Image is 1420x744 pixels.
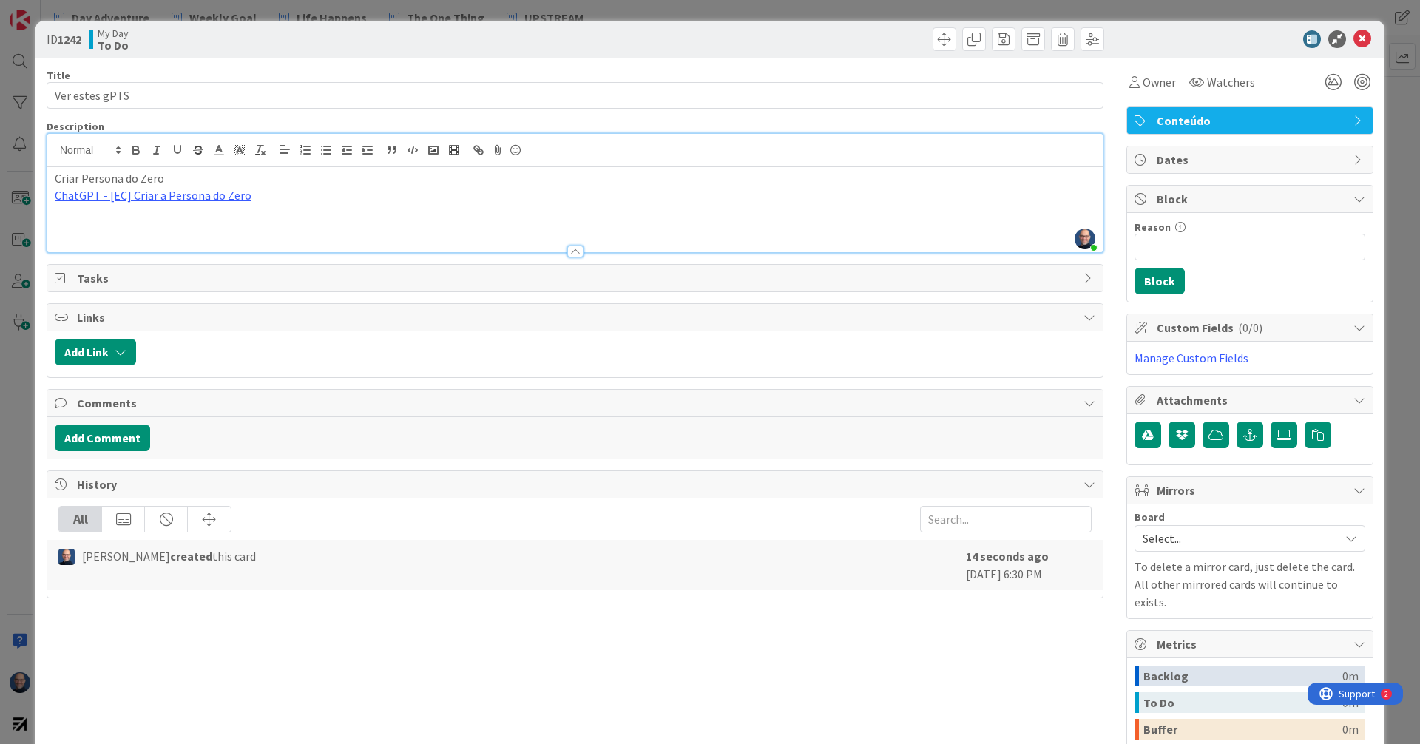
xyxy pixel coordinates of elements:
label: Title [47,69,70,82]
span: Comments [77,394,1076,412]
div: 0m [1342,666,1359,686]
span: Custom Fields [1157,319,1346,337]
span: ( 0/0 ) [1238,320,1262,335]
b: 1242 [58,32,81,47]
p: Criar Persona do Zero [55,170,1095,187]
button: Add Link [55,339,136,365]
div: Buffer [1143,719,1342,740]
span: Select... [1143,528,1332,549]
div: 2 [77,6,81,18]
a: ChatGPT - [EC] Criar a Persona do Zero [55,188,251,203]
b: To Do [98,39,129,51]
span: Board [1135,512,1165,522]
span: Dates [1157,151,1346,169]
span: Owner [1143,73,1176,91]
p: To delete a mirror card, just delete the card. All other mirrored cards will continue to exists. [1135,558,1365,611]
img: Fg [58,549,75,565]
button: Add Comment [55,425,150,451]
span: [PERSON_NAME] this card [82,547,256,565]
div: To Do [1143,692,1342,713]
div: Backlog [1143,666,1342,686]
input: Search... [920,506,1092,532]
span: Description [47,120,104,133]
span: Mirrors [1157,481,1346,499]
input: type card name here... [47,82,1103,109]
label: Reason [1135,220,1171,234]
span: Links [77,308,1076,326]
div: [DATE] 6:30 PM [966,547,1092,583]
span: History [77,476,1076,493]
span: Tasks [77,269,1076,287]
span: Watchers [1207,73,1255,91]
a: Manage Custom Fields [1135,351,1248,365]
span: Attachments [1157,391,1346,409]
div: 0m [1342,719,1359,740]
button: Block [1135,268,1185,294]
span: Support [31,2,67,20]
span: My Day [98,27,129,39]
span: Conteúdo [1157,112,1346,129]
span: Metrics [1157,635,1346,653]
img: S8dkA9RpCuHXNfjtQIqKzkrxbbmCok6K.PNG [1075,229,1095,249]
b: 14 seconds ago [966,549,1049,564]
b: created [170,549,212,564]
span: Block [1157,190,1346,208]
span: ID [47,30,81,48]
div: All [59,507,102,532]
